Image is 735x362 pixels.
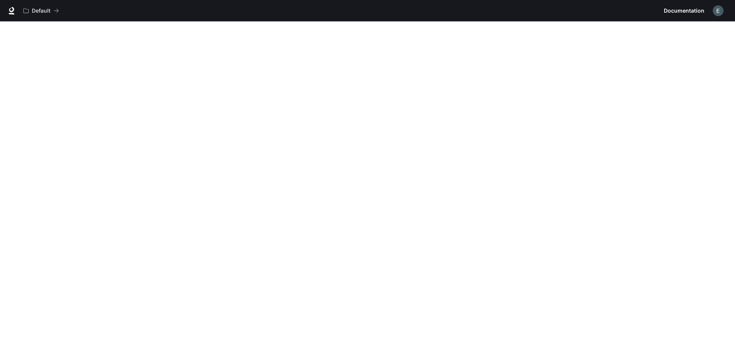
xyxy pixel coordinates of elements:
[664,6,704,16] span: Documentation
[32,8,51,14] p: Default
[710,3,726,18] button: User avatar
[713,5,724,16] img: User avatar
[20,3,62,18] button: All workspaces
[661,3,707,18] a: Documentation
